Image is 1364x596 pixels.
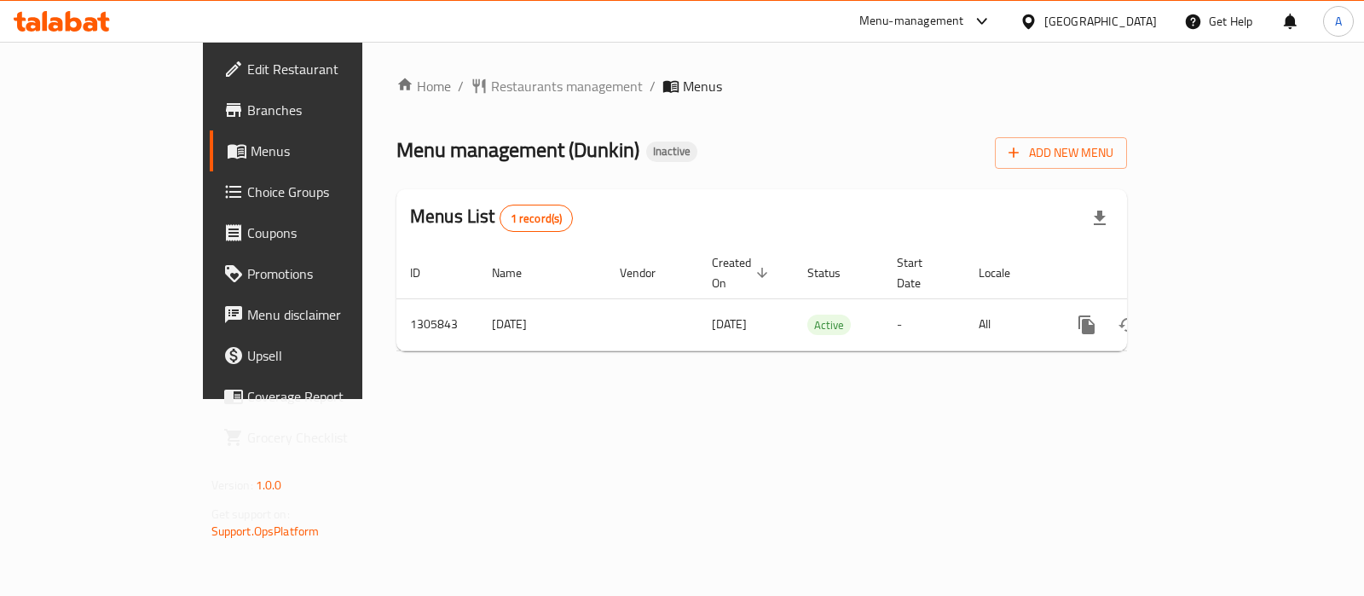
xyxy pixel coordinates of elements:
[1079,198,1120,239] div: Export file
[646,142,697,162] div: Inactive
[410,204,573,232] h2: Menus List
[1053,247,1244,299] th: Actions
[883,298,965,350] td: -
[247,182,417,202] span: Choice Groups
[807,315,851,335] span: Active
[247,427,417,448] span: Grocery Checklist
[471,76,643,96] a: Restaurants management
[247,386,417,407] span: Coverage Report
[210,130,431,171] a: Menus
[458,76,464,96] li: /
[1009,142,1113,164] span: Add New Menu
[859,11,964,32] div: Menu-management
[211,503,290,525] span: Get support on:
[247,345,417,366] span: Upsell
[683,76,722,96] span: Menus
[620,263,678,283] span: Vendor
[247,223,417,243] span: Coupons
[210,212,431,253] a: Coupons
[256,474,282,496] span: 1.0.0
[712,313,747,335] span: [DATE]
[491,76,643,96] span: Restaurants management
[1107,304,1148,345] button: Change Status
[979,263,1032,283] span: Locale
[396,76,1127,96] nav: breadcrumb
[500,205,574,232] div: Total records count
[995,137,1127,169] button: Add New Menu
[1335,12,1342,31] span: A
[897,252,945,293] span: Start Date
[396,130,639,169] span: Menu management ( Dunkin )
[210,376,431,417] a: Coverage Report
[478,298,606,350] td: [DATE]
[210,90,431,130] a: Branches
[396,298,478,350] td: 1305843
[410,263,442,283] span: ID
[247,304,417,325] span: Menu disclaimer
[247,59,417,79] span: Edit Restaurant
[712,252,773,293] span: Created On
[646,144,697,159] span: Inactive
[807,263,863,283] span: Status
[247,100,417,120] span: Branches
[965,298,1053,350] td: All
[210,417,431,458] a: Grocery Checklist
[247,263,417,284] span: Promotions
[211,520,320,542] a: Support.OpsPlatform
[211,474,253,496] span: Version:
[210,335,431,376] a: Upsell
[251,141,417,161] span: Menus
[396,247,1244,351] table: enhanced table
[1044,12,1157,31] div: [GEOGRAPHIC_DATA]
[650,76,656,96] li: /
[1066,304,1107,345] button: more
[210,49,431,90] a: Edit Restaurant
[500,211,573,227] span: 1 record(s)
[210,171,431,212] a: Choice Groups
[492,263,544,283] span: Name
[210,253,431,294] a: Promotions
[210,294,431,335] a: Menu disclaimer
